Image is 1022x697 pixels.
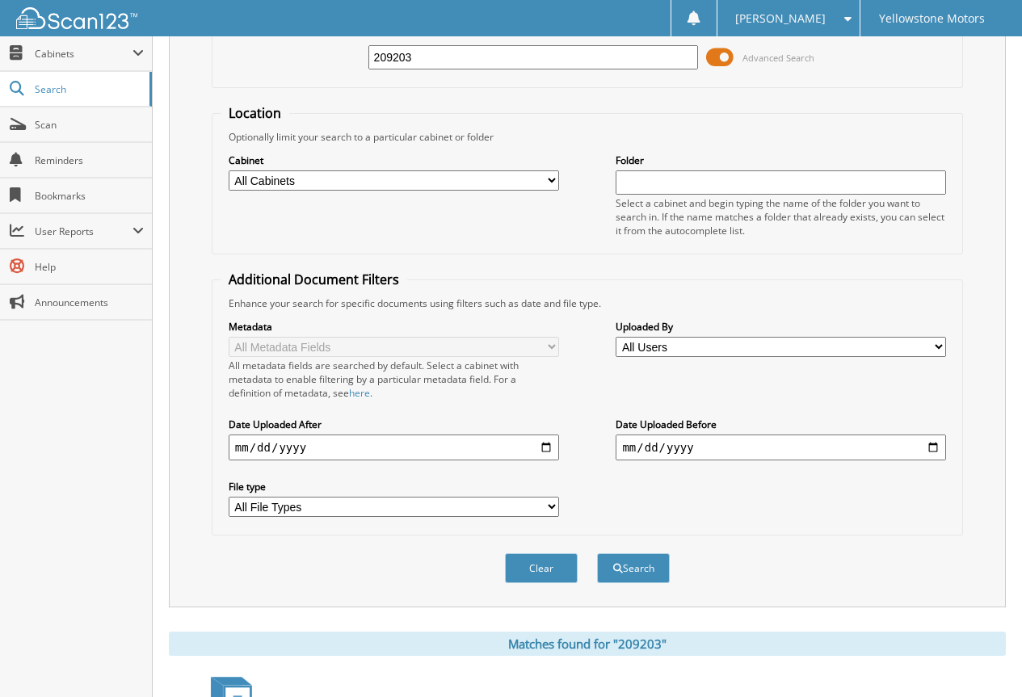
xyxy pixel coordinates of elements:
[941,619,1022,697] iframe: Chat Widget
[35,225,132,238] span: User Reports
[229,418,559,431] label: Date Uploaded After
[616,320,946,334] label: Uploaded By
[735,14,826,23] span: [PERSON_NAME]
[35,47,132,61] span: Cabinets
[616,153,946,167] label: Folder
[169,632,1006,656] div: Matches found for "209203"
[221,130,954,144] div: Optionally limit your search to a particular cabinet or folder
[616,435,946,460] input: end
[35,189,144,203] span: Bookmarks
[35,296,144,309] span: Announcements
[505,553,578,583] button: Clear
[221,296,954,310] div: Enhance your search for specific documents using filters such as date and file type.
[221,104,289,122] legend: Location
[35,260,144,274] span: Help
[597,553,670,583] button: Search
[616,418,946,431] label: Date Uploaded Before
[229,359,559,400] div: All metadata fields are searched by default. Select a cabinet with metadata to enable filtering b...
[229,153,559,167] label: Cabinet
[221,271,407,288] legend: Additional Document Filters
[16,7,137,29] img: scan123-logo-white.svg
[35,118,144,132] span: Scan
[742,52,814,64] span: Advanced Search
[229,435,559,460] input: start
[349,386,370,400] a: here
[229,480,559,493] label: File type
[35,82,141,96] span: Search
[616,196,946,237] div: Select a cabinet and begin typing the name of the folder you want to search in. If the name match...
[35,153,144,167] span: Reminders
[229,320,559,334] label: Metadata
[879,14,985,23] span: Yellowstone Motors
